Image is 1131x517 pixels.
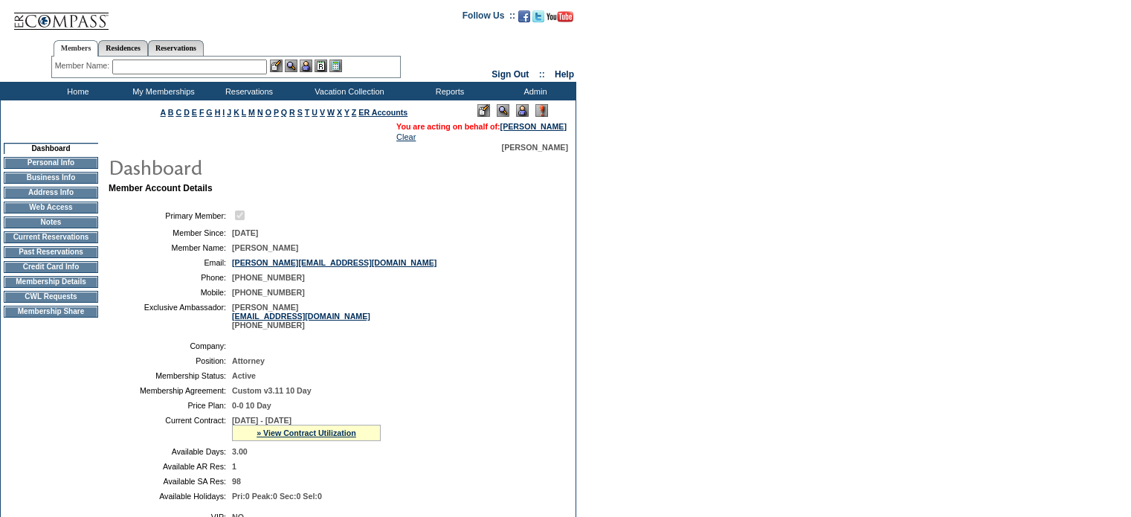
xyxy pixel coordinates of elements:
a: S [297,108,303,117]
a: ER Accounts [358,108,407,117]
td: Price Plan: [115,401,226,410]
a: [EMAIL_ADDRESS][DOMAIN_NAME] [232,312,370,321]
a: Z [352,108,357,117]
img: pgTtlDashboard.gif [108,152,405,182]
td: Admin [491,82,576,100]
span: 0-0 10 Day [232,401,271,410]
td: Membership Status: [115,371,226,380]
a: [PERSON_NAME][EMAIL_ADDRESS][DOMAIN_NAME] [232,258,436,267]
td: Address Info [4,187,98,199]
td: Position: [115,356,226,365]
span: :: [539,69,545,80]
a: [PERSON_NAME] [500,122,567,131]
td: Mobile: [115,288,226,297]
span: 98 [232,477,241,486]
a: N [257,108,263,117]
span: [PERSON_NAME] [PHONE_NUMBER] [232,303,370,330]
img: View Mode [497,104,509,117]
a: P [274,108,279,117]
td: Follow Us :: [463,9,515,27]
img: Become our fan on Facebook [518,10,530,22]
td: My Memberships [119,82,204,100]
a: O [265,108,271,117]
span: 1 [232,462,236,471]
span: [PHONE_NUMBER] [232,288,305,297]
a: T [305,108,310,117]
td: Business Info [4,172,98,184]
td: Member Since: [115,228,226,237]
span: Active [232,371,256,380]
a: X [337,108,342,117]
a: Q [281,108,287,117]
td: Member Name: [115,243,226,252]
td: Available AR Res: [115,462,226,471]
span: [PERSON_NAME] [502,143,568,152]
td: Membership Share [4,306,98,318]
td: Company: [115,341,226,350]
a: Reservations [148,40,204,56]
td: Web Access [4,202,98,213]
img: Edit Mode [477,104,490,117]
td: Primary Member: [115,208,226,222]
a: A [161,108,166,117]
img: View [285,60,297,72]
td: Membership Agreement: [115,386,226,395]
a: Follow us on Twitter [532,15,544,24]
span: Attorney [232,356,265,365]
td: Past Reservations [4,246,98,258]
td: Personal Info [4,157,98,169]
a: Sign Out [492,69,529,80]
a: Clear [396,132,416,141]
div: Member Name: [55,60,112,72]
a: E [192,108,197,117]
td: Email: [115,258,226,267]
a: H [215,108,221,117]
td: Phone: [115,273,226,282]
td: Available Days: [115,447,226,456]
b: Member Account Details [109,183,213,193]
a: W [327,108,335,117]
img: Impersonate [516,104,529,117]
a: J [227,108,231,117]
a: B [168,108,174,117]
td: Credit Card Info [4,261,98,273]
a: M [248,108,255,117]
span: [PHONE_NUMBER] [232,273,305,282]
a: I [222,108,225,117]
td: Available Holidays: [115,492,226,501]
span: You are acting on behalf of: [396,122,567,131]
a: F [199,108,204,117]
a: V [320,108,325,117]
td: Current Reservations [4,231,98,243]
td: Current Contract: [115,416,226,441]
a: » View Contract Utilization [257,428,356,437]
td: CWL Requests [4,291,98,303]
a: Y [344,108,349,117]
td: Notes [4,216,98,228]
td: Reservations [204,82,290,100]
td: Vacation Collection [290,82,405,100]
a: Help [555,69,574,80]
td: Exclusive Ambassador: [115,303,226,330]
img: Follow us on Twitter [532,10,544,22]
a: Residences [98,40,148,56]
a: Members [54,40,99,57]
span: [DATE] - [DATE] [232,416,291,425]
img: Impersonate [300,60,312,72]
img: b_calculator.gif [329,60,342,72]
a: D [184,108,190,117]
span: [PERSON_NAME] [232,243,298,252]
span: Custom v3.11 10 Day [232,386,312,395]
a: R [289,108,295,117]
td: Available SA Res: [115,477,226,486]
img: Log Concern/Member Elevation [535,104,548,117]
a: C [175,108,181,117]
a: G [206,108,212,117]
a: Subscribe to our YouTube Channel [547,15,573,24]
td: Reports [405,82,491,100]
a: Become our fan on Facebook [518,15,530,24]
span: [DATE] [232,228,258,237]
td: Membership Details [4,276,98,288]
a: K [233,108,239,117]
td: Dashboard [4,143,98,154]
